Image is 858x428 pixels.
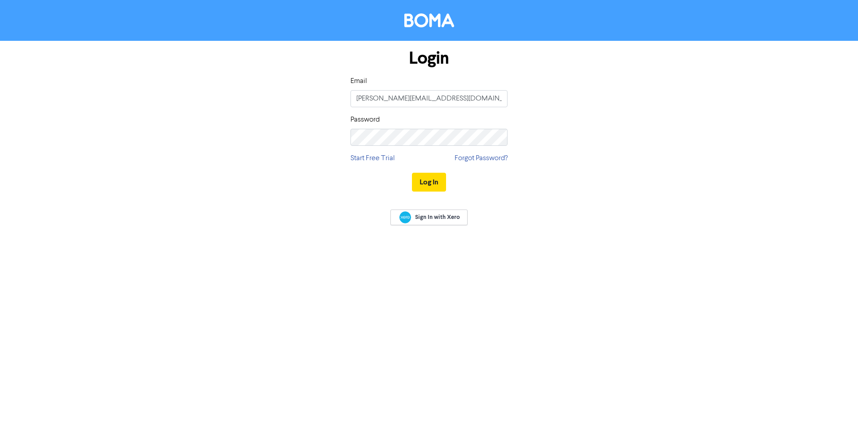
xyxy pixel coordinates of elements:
[412,173,446,192] button: Log In
[350,76,367,87] label: Email
[350,114,380,125] label: Password
[390,210,468,225] a: Sign In with Xero
[415,213,460,221] span: Sign In with Xero
[350,153,395,164] a: Start Free Trial
[399,211,411,223] img: Xero logo
[404,13,454,27] img: BOMA Logo
[813,385,858,428] iframe: Chat Widget
[350,48,508,69] h1: Login
[455,153,508,164] a: Forgot Password?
